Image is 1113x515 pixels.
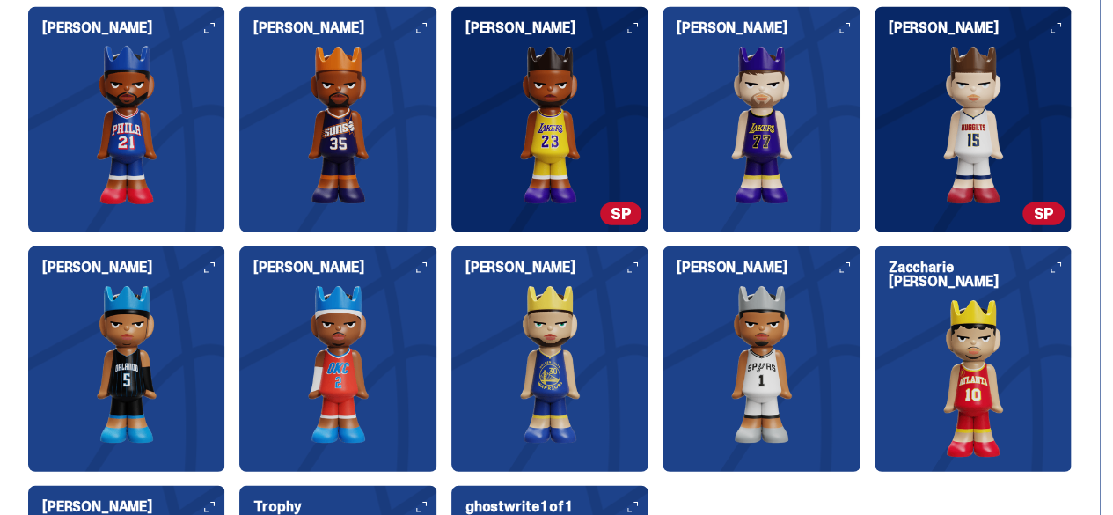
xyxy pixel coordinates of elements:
[451,46,648,204] img: card image
[663,46,860,204] img: card image
[253,261,436,275] h6: [PERSON_NAME]
[663,285,860,444] img: card image
[28,46,225,204] img: card image
[465,500,648,514] h6: ghostwrite 1 of 1
[1022,202,1065,225] span: SP
[253,500,436,514] h6: Trophy
[889,261,1072,289] h6: Zaccharie [PERSON_NAME]
[889,21,1072,35] h6: [PERSON_NAME]
[451,285,648,444] img: card image
[42,21,225,35] h6: [PERSON_NAME]
[42,261,225,275] h6: [PERSON_NAME]
[875,46,1072,204] img: card image
[465,21,648,35] h6: [PERSON_NAME]
[677,21,860,35] h6: [PERSON_NAME]
[875,299,1072,458] img: card image
[600,202,642,225] span: SP
[42,500,225,514] h6: [PERSON_NAME]
[465,261,648,275] h6: [PERSON_NAME]
[239,285,436,444] img: card image
[28,285,225,444] img: card image
[239,46,436,204] img: card image
[253,21,436,35] h6: [PERSON_NAME]
[677,261,860,275] h6: [PERSON_NAME]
